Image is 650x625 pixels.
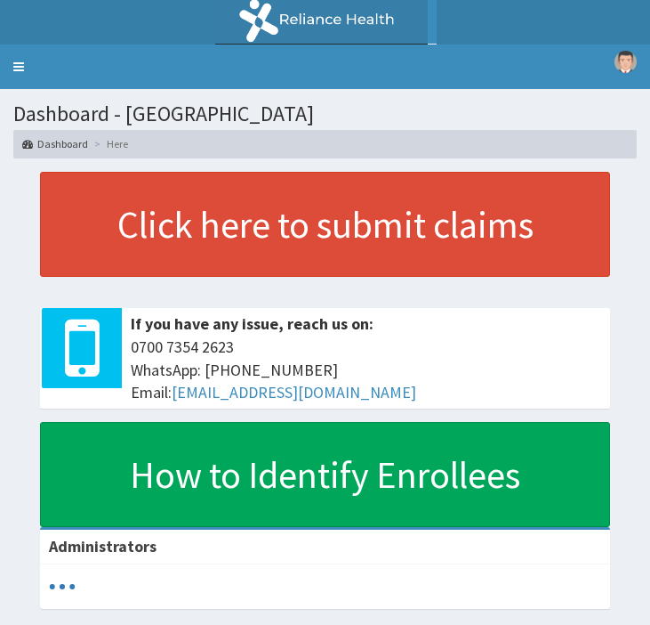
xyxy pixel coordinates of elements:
[131,336,601,404] span: 0700 7354 2623 WhatsApp: [PHONE_NUMBER] Email:
[22,136,88,151] a: Dashboard
[13,102,637,126] h1: Dashboard - [GEOGRAPHIC_DATA]
[49,536,156,556] b: Administrators
[614,51,637,73] img: User Image
[40,422,610,527] a: How to Identify Enrollees
[49,573,76,600] svg: audio-loading
[172,382,416,402] a: [EMAIL_ADDRESS][DOMAIN_NAME]
[40,172,610,277] a: Click here to submit claims
[90,136,128,151] li: Here
[131,313,373,334] b: If you have any issue, reach us on:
